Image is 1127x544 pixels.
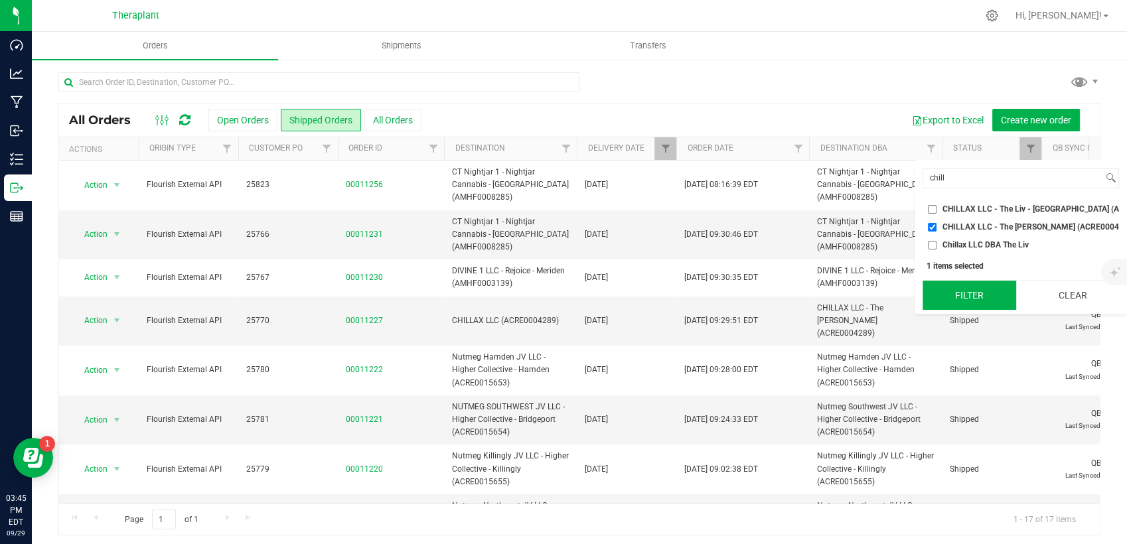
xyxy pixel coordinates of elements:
span: Flourish External API [147,364,230,376]
span: 25823 [246,178,330,191]
span: 25770 [246,314,330,327]
span: select [109,311,125,330]
button: All Orders [364,109,421,131]
span: [DATE] [585,178,608,191]
span: All Orders [69,113,144,127]
span: [DATE] 09:30:46 EDT [684,228,758,241]
button: Filter [923,281,1016,310]
a: Origin Type [149,143,196,153]
a: Filter [555,137,577,160]
inline-svg: Dashboard [10,38,23,52]
a: Destination [455,143,504,153]
span: CHILLAX LLC - The [PERSON_NAME] (ACRE0004289) [817,302,934,340]
span: Nutmeg Southwest JV LLC - Higher Collective - Bridgeport (ACRE0015654) [817,401,934,439]
a: Orders [32,32,278,60]
inline-svg: Analytics [10,67,23,80]
a: Order Date [687,143,733,153]
a: Destination DBA [820,143,887,153]
iframe: Resource center [13,438,53,478]
span: Nutmeg Killingly JV LLC - Higher Collective - Killingly (ACRE0015655) [452,450,569,488]
button: Clear [1025,281,1119,310]
span: 25767 [246,271,330,284]
span: Hi, [PERSON_NAME]! [1015,10,1102,21]
span: select [109,176,125,194]
input: CHILLAX LLC - The [PERSON_NAME] (ACRE0004289) [928,223,937,232]
span: Action [72,176,108,194]
div: Manage settings [984,9,1000,22]
span: Nutmeg Hamden JV LLC - Higher Collective - Hamden (ACRE0015653) [452,351,569,389]
span: Action [72,311,108,330]
span: 25766 [246,228,330,241]
span: Action [72,460,108,478]
inline-svg: Inbound [10,124,23,137]
div: 1 items selected [927,261,1115,271]
inline-svg: Outbound [10,181,23,194]
a: Filter [654,137,676,160]
button: Create new order [992,109,1080,131]
span: [DATE] 09:30:35 EDT [684,271,758,284]
span: Flourish External API [147,413,230,426]
span: Orders [125,40,186,52]
button: Open Orders [208,109,277,131]
a: 00011222 [346,364,383,376]
a: Status [952,143,981,153]
span: Flourish External API [147,314,230,327]
span: Nutmeg Killingly JV LLC - Higher Collective - Killingly (ACRE0015655) [817,450,934,488]
inline-svg: Inventory [10,153,23,166]
p: 09/29 [6,528,26,538]
a: 00011221 [346,413,383,426]
a: QB Sync Info [1052,143,1104,153]
span: [DATE] 09:28:00 EDT [684,364,758,376]
span: [DATE] [585,364,608,376]
button: Export to Excel [903,109,992,131]
input: 1 [152,510,176,530]
span: Flourish External API [147,228,230,241]
span: Last Synced: [1065,472,1102,479]
span: [DATE] 09:24:33 EDT [684,413,758,426]
span: select [109,460,125,478]
span: Chillax LLC DBA The Liv [942,241,1029,249]
span: [DATE] 09:29:51 EDT [684,314,758,327]
span: QB ID: [1091,458,1112,468]
a: Transfers [525,32,771,60]
a: Filter [787,137,809,160]
span: CT Nightjar 1 - Nightjar Cannabis - [GEOGRAPHIC_DATA] (AMHF0008285) [452,216,569,254]
a: Customer PO [249,143,303,153]
span: Flourish External API [147,178,230,191]
span: Transfers [612,40,684,52]
span: Create new order [1001,115,1071,125]
span: Action [72,225,108,243]
inline-svg: Reports [10,210,23,223]
span: Shipments [364,40,439,52]
a: 00011220 [346,463,383,476]
button: Shipped Orders [281,109,361,131]
span: CT Nightjar 1 - Nightjar Cannabis - [GEOGRAPHIC_DATA] (AMHF0008285) [452,166,569,204]
a: Delivery Date [587,143,644,153]
input: Search [923,169,1103,188]
span: [DATE] [585,413,608,426]
a: Filter [316,137,338,160]
a: Filter [1019,137,1041,160]
span: DIVINE 1 LLC - Rejoice - Meriden (AMHF0003139) [817,265,934,290]
span: 25779 [246,463,330,476]
span: CHILLAX LLC (ACRE0004289) [452,314,569,327]
span: Flourish External API [147,463,230,476]
span: select [109,411,125,429]
span: CT Nightjar 1 - Nightjar Cannabis - [GEOGRAPHIC_DATA] (AMHF0008285) [817,216,934,254]
span: Action [72,268,108,287]
a: 00011227 [346,314,383,327]
a: Filter [920,137,942,160]
span: CT Nightjar 1 - Nightjar Cannabis - [GEOGRAPHIC_DATA] (AMHF0008285) [817,166,934,204]
span: Nutmeg Hamden JV LLC - Higher Collective - Hamden (ACRE0015653) [817,351,934,389]
a: Filter [422,137,444,160]
p: 03:45 PM EDT [6,492,26,528]
input: CHILLAX LLC - The Liv - [GEOGRAPHIC_DATA] (AMHF0002942) [928,205,937,214]
span: [DATE] [585,463,608,476]
span: [DATE] [585,314,608,327]
span: [DATE] 08:16:39 EDT [684,178,758,191]
span: Page of 1 [113,510,209,530]
span: Action [72,411,108,429]
inline-svg: Manufacturing [10,96,23,109]
input: Search Order ID, Destination, Customer PO... [58,72,579,92]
